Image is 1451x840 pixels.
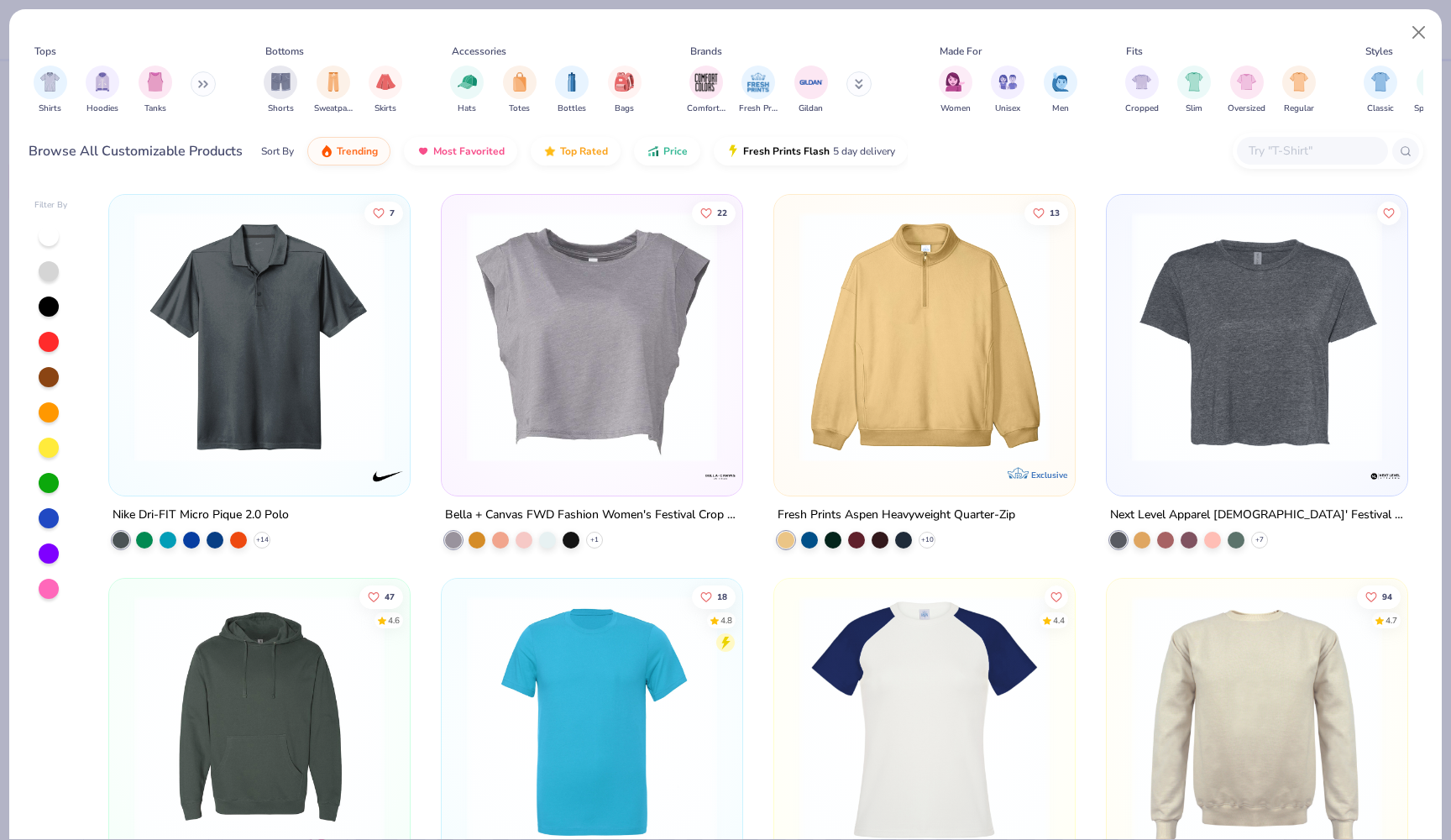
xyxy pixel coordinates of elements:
div: Bottoms [265,44,304,59]
img: trending.gif [320,144,333,158]
button: Close [1403,17,1435,49]
div: filter for Oversized [1228,66,1265,115]
div: filter for Comfort Colors [687,66,725,115]
button: filter button [503,66,537,115]
div: Next Level Apparel [DEMOGRAPHIC_DATA]' Festival Cali Crop T-Shirt [1110,505,1404,526]
span: 13 [1050,208,1060,217]
button: Price [634,137,700,165]
span: Fresh Prints Flash [743,144,830,158]
div: Browse All Customizable Products [29,141,243,161]
div: filter for Shorts [264,66,297,115]
img: flash.gif [726,144,740,158]
span: Hats [458,102,476,115]
img: Nike logo [371,459,405,493]
img: Men Image [1051,72,1070,92]
button: Like [692,585,736,608]
button: filter button [86,66,119,115]
span: Hoodies [86,102,118,115]
span: 18 [717,592,727,601]
div: filter for Classic [1364,66,1397,115]
div: Fits [1126,44,1143,59]
button: Like [1377,201,1401,224]
div: filter for Shirts [34,66,67,115]
span: Men [1052,102,1069,115]
img: a5fef0f3-26ac-4d1f-8e04-62fc7b7c0c3a [791,212,1058,462]
div: 4.8 [720,614,732,627]
button: Like [1024,201,1068,224]
div: filter for Totes [503,66,537,115]
span: Most Favorited [433,144,505,158]
img: Bags Image [615,72,633,92]
div: Tops [34,44,56,59]
div: filter for Cropped [1125,66,1159,115]
span: Comfort Colors [687,102,725,115]
div: filter for Bottles [555,66,589,115]
button: filter button [687,66,725,115]
img: Regular Image [1290,72,1309,92]
img: f70527af-4fab-4d83-b07e-8fc97e9685e6 [1057,212,1324,462]
img: Hats Image [458,72,477,92]
span: Regular [1284,102,1314,115]
img: Bottles Image [563,72,581,92]
span: Shorts [268,102,294,115]
img: Women Image [946,72,965,92]
div: 4.7 [1386,614,1397,627]
div: 4.4 [1053,614,1065,627]
span: Oversized [1228,102,1265,115]
div: filter for Regular [1282,66,1316,115]
button: filter button [369,66,402,115]
div: filter for Hoodies [86,66,119,115]
span: + 10 [920,535,933,545]
div: filter for Tanks [139,66,172,115]
img: Tanks Image [146,72,165,92]
div: Accessories [452,44,506,59]
div: Bella + Canvas FWD Fashion Women's Festival Crop Tank [445,505,739,526]
span: Tanks [144,102,166,115]
img: Gildan Image [799,70,824,95]
img: Shirts Image [40,72,60,92]
span: Sweatpants [314,102,353,115]
div: filter for Sweatpants [314,66,353,115]
span: Fresh Prints [739,102,778,115]
img: most_fav.gif [416,144,430,158]
button: filter button [314,66,353,115]
img: Fresh Prints Image [746,70,771,95]
span: 7 [390,208,395,217]
img: Cropped Image [1132,72,1151,92]
button: Top Rated [531,137,621,165]
button: Like [1045,585,1068,608]
img: fea30bab-9cee-4a4f-98cb-187d2db77708 [725,212,993,462]
button: filter button [555,66,589,115]
span: Top Rated [560,144,608,158]
button: Like [360,585,404,608]
div: 4.6 [389,614,401,627]
div: Sort By [261,144,294,159]
div: filter for Fresh Prints [739,66,778,115]
button: filter button [1177,66,1211,115]
span: Women [940,102,971,115]
div: filter for Men [1044,66,1077,115]
span: Trending [337,144,378,158]
span: Bags [615,102,634,115]
button: filter button [139,66,172,115]
img: Bella + Canvas logo [704,459,737,493]
span: Cropped [1125,102,1159,115]
img: c38c874d-42b5-4d71-8780-7fdc484300a7 [1124,212,1391,462]
input: Try "T-Shirt" [1247,141,1376,160]
div: filter for Skirts [369,66,402,115]
span: Bottles [558,102,586,115]
button: Most Favorited [404,137,517,165]
span: Shirts [39,102,61,115]
button: filter button [450,66,484,115]
img: c768ab5a-8da2-4a2e-b8dd-29752a77a1e5 [458,212,725,462]
button: filter button [939,66,972,115]
div: filter for Unisex [991,66,1024,115]
span: 47 [385,592,395,601]
img: Shorts Image [271,72,291,92]
div: filter for Slim [1177,66,1211,115]
span: 5 day delivery [833,142,895,161]
button: filter button [794,66,828,115]
span: Totes [509,102,530,115]
div: filter for Bags [608,66,642,115]
span: Slim [1186,102,1202,115]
